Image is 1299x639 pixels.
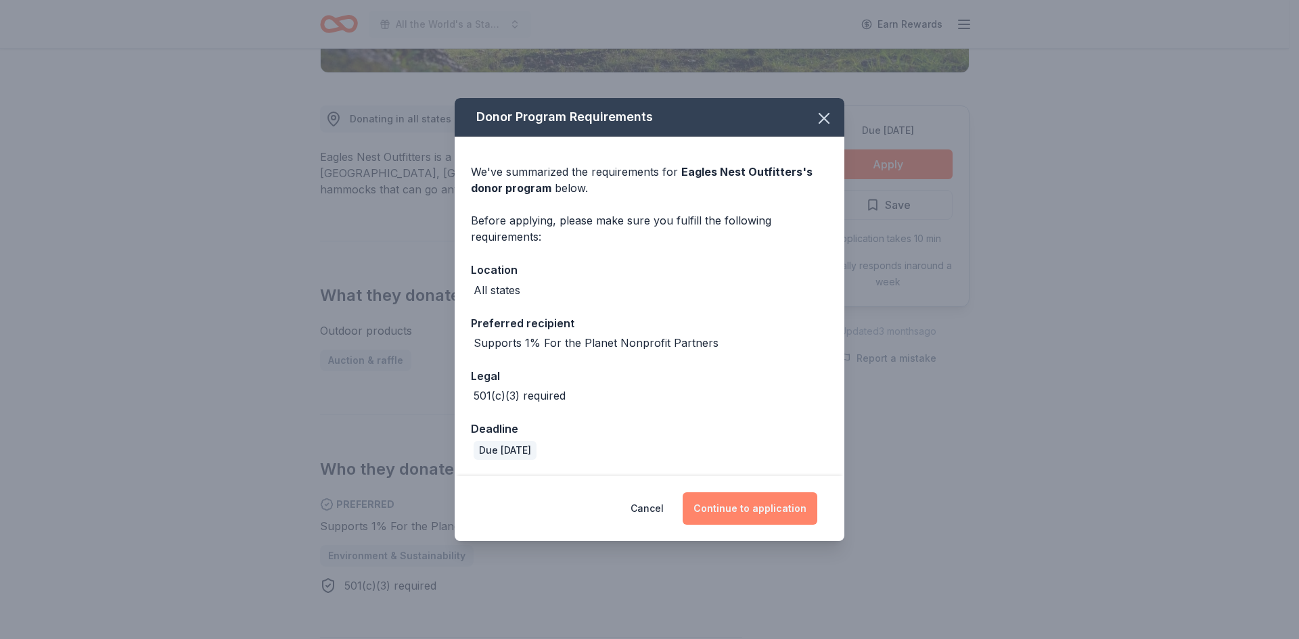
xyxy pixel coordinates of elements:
[631,492,664,525] button: Cancel
[471,314,828,332] div: Preferred recipient
[455,98,844,137] div: Donor Program Requirements
[474,441,537,460] div: Due [DATE]
[683,492,817,525] button: Continue to application
[471,367,828,385] div: Legal
[471,261,828,279] div: Location
[471,212,828,245] div: Before applying, please make sure you fulfill the following requirements:
[471,420,828,437] div: Deadline
[474,282,520,298] div: All states
[474,335,719,351] div: Supports 1% For the Planet Nonprofit Partners
[474,387,566,404] div: 501(c)(3) required
[471,164,828,196] div: We've summarized the requirements for below.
